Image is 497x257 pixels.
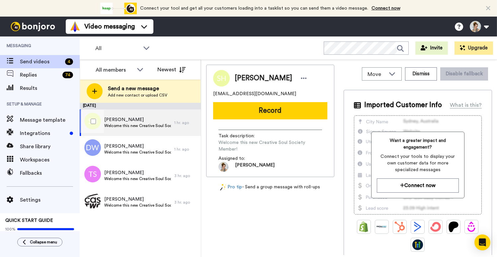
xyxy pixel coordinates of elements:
[368,70,385,78] span: Move
[84,22,135,31] span: Video messaging
[65,58,73,65] div: 4
[474,234,490,250] div: Open Intercom Messenger
[174,200,198,205] div: 3 hr. ago
[440,67,488,81] button: Disable fallback
[17,238,62,246] button: Collapse menu
[218,155,265,162] span: Assigned to:
[412,239,423,250] img: GoHighLevel
[448,222,459,232] img: Patreon
[220,184,226,191] img: magic-wand.svg
[359,222,369,232] img: Shopify
[104,150,171,155] span: Welcome this new Creative Soul Society Member!
[235,162,275,172] span: [PERSON_NAME]
[20,58,62,66] span: Send videos
[394,222,405,232] img: Hubspot
[80,103,201,109] div: [DATE]
[104,143,171,150] span: [PERSON_NAME]
[62,72,73,78] div: 74
[20,196,80,204] span: Settings
[84,139,101,156] img: dw.png
[5,218,53,223] span: QUICK START GUIDE
[376,222,387,232] img: Ontraport
[218,133,265,139] span: Task description :
[140,6,368,11] span: Connect your tool and get all your customers loading into a tasklist so you can send them a video...
[174,173,198,178] div: 3 hr. ago
[104,123,171,128] span: Welcome this new Creative Soul Society Member!
[84,166,101,182] img: ts.png
[430,222,441,232] img: ConvertKit
[104,176,171,181] span: Welcome this new Creative Soul Society Member!
[220,184,242,191] a: Pro tip
[206,184,334,191] div: - Send a group message with roll-ups
[412,222,423,232] img: ActiveCampaign
[95,44,140,52] span: All
[20,84,80,92] span: Results
[218,162,228,172] img: 050e0e51-f6b8-445d-a13d-f5a0a3a9fdb1-1741723898.jpg
[20,156,80,164] span: Workspaces
[213,91,296,97] span: [EMAIL_ADDRESS][DOMAIN_NAME]
[377,137,459,151] span: Want a greater impact and engagement?
[104,169,171,176] span: [PERSON_NAME]
[8,22,58,31] img: bj-logo-header-white.svg
[104,116,171,123] span: [PERSON_NAME]
[84,192,101,209] img: 0a2ace2e-2fa8-4021-931d-8ad96454e747.jpg
[20,71,60,79] span: Replies
[235,73,292,83] span: [PERSON_NAME]
[152,63,191,76] button: Newest
[100,3,137,14] div: animation
[466,222,477,232] img: Drip
[5,226,16,232] span: 100%
[108,85,167,93] span: Send a new message
[372,6,400,11] a: Connect now
[213,102,327,119] button: Record
[20,116,80,124] span: Message template
[450,101,482,109] div: What is this?
[20,143,80,151] span: Share library
[213,70,230,87] img: Image of Shelby Holte
[364,100,442,110] span: Imported Customer Info
[70,21,80,32] img: vm-color.svg
[108,93,167,98] span: Add new contact or upload CSV
[377,153,459,173] span: Connect your tools to display your own customer data for more specialized messages
[174,120,198,125] div: 1 hr. ago
[174,147,198,152] div: 1 hr. ago
[405,67,437,81] button: Dismiss
[104,203,171,208] span: Welcome this new Creative Soul Society Member!
[20,129,67,137] span: Integrations
[30,239,57,245] span: Collapse menu
[455,41,493,55] button: Upgrade
[96,66,133,74] div: All members
[104,196,171,203] span: [PERSON_NAME]
[20,169,80,177] span: Fallbacks
[415,41,448,55] button: Invite
[377,178,459,193] button: Connect now
[218,139,322,153] span: Welcome this new Creative Soul Society Member!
